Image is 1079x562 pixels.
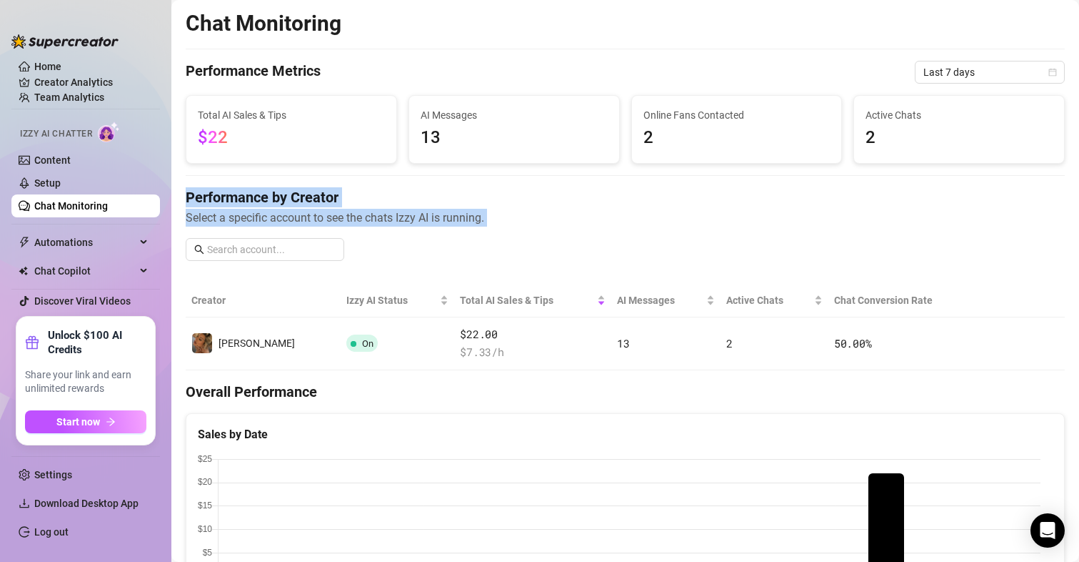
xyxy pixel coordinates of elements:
[34,526,69,538] a: Log out
[460,292,594,308] span: Total AI Sales & Tips
[617,336,629,350] span: 13
[34,231,136,254] span: Automations
[48,328,146,357] strong: Unlock $100 AI Credits
[186,209,1065,227] span: Select a specific account to see the chats Izzy AI is running.
[460,344,606,361] span: $ 7.33 /h
[34,92,104,103] a: Team Analytics
[346,292,437,308] span: Izzy AI Status
[56,416,100,428] span: Start now
[198,107,385,123] span: Total AI Sales & Tips
[194,245,204,255] span: search
[198,127,228,147] span: $22
[19,498,30,509] span: download
[34,61,61,72] a: Home
[454,284,611,317] th: Total AI Sales & Tips
[19,237,30,248] span: thunderbolt
[828,284,977,317] th: Chat Conversion Rate
[362,338,373,349] span: On
[192,333,212,353] img: Melanie
[34,200,108,212] a: Chat Monitoring
[617,292,703,308] span: AI Messages
[643,124,830,152] span: 2
[834,336,871,350] span: 50.00 %
[923,61,1056,83] span: Last 7 days
[186,10,341,37] h2: Chat Monitoring
[207,242,336,257] input: Search account...
[341,284,454,317] th: Izzy AI Status
[611,284,720,317] th: AI Messages
[219,337,295,349] span: [PERSON_NAME]
[19,266,28,276] img: Chat Copilot
[25,335,39,350] span: gift
[34,260,136,282] span: Chat Copilot
[726,292,811,308] span: Active Chats
[721,284,828,317] th: Active Chats
[198,425,1053,443] div: Sales by Date
[98,122,120,142] img: AI Chatter
[865,107,1053,123] span: Active Chats
[34,469,72,480] a: Settings
[865,124,1053,152] span: 2
[20,127,92,141] span: Izzy AI Chatter
[25,368,146,396] span: Share your link and earn unlimited rewards
[186,382,1065,402] h4: Overall Performance
[643,107,830,123] span: Online Fans Contacted
[106,417,116,427] span: arrow-right
[186,61,321,84] h4: Performance Metrics
[25,410,146,433] button: Start nowarrow-right
[34,295,131,307] a: Discover Viral Videos
[1048,68,1057,77] span: calendar
[34,71,149,94] a: Creator Analytics
[34,177,61,189] a: Setup
[34,498,139,509] span: Download Desktop App
[1030,513,1065,548] div: Open Intercom Messenger
[34,154,71,166] a: Content
[726,336,733,350] span: 2
[186,187,1065,207] h4: Performance by Creator
[460,326,606,343] span: $22.00
[11,34,119,49] img: logo-BBDzfeDw.svg
[186,284,341,317] th: Creator
[421,124,608,152] span: 13
[421,107,608,123] span: AI Messages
